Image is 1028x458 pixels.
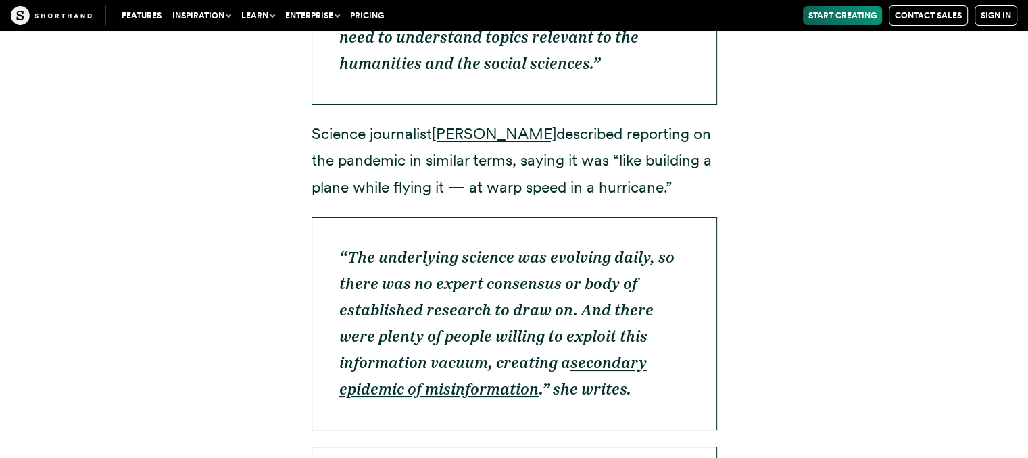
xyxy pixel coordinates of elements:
img: The Craft [11,6,92,25]
em: “The underlying science was evolving daily, so there was no expert consensus or body of establish... [339,248,675,372]
button: Inspiration [167,6,236,25]
a: Pricing [345,6,389,25]
em: .” she writes. [539,380,631,399]
a: Contact Sales [889,5,968,26]
p: Science journalist described reporting on the pandemic in similar terms, saying it was “like buil... [312,121,717,200]
button: Enterprise [280,6,345,25]
a: secondary epidemic of misinformation [339,353,647,399]
button: Learn [236,6,280,25]
a: Start Creating [803,6,882,25]
a: [PERSON_NAME] [432,124,556,143]
a: Features [116,6,167,25]
a: Sign in [975,5,1017,26]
